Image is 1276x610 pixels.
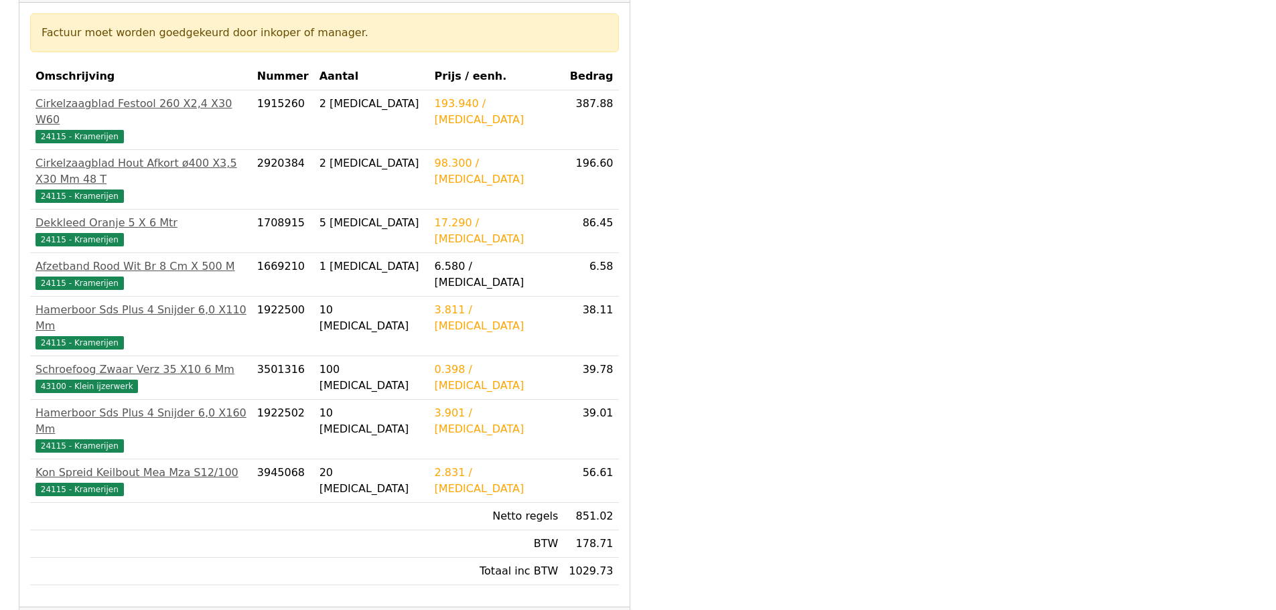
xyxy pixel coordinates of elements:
[36,465,246,497] a: Kon Spreid Keilbout Mea Mza S12/10024115 - Kramerijen
[36,155,246,187] div: Cirkelzaagblad Hout Afkort ø400 X3,5 X30 Mm 48 T
[435,405,559,437] div: 3.901 / [MEDICAL_DATA]
[429,503,564,530] td: Netto regels
[36,233,124,246] span: 24115 - Kramerijen
[36,258,246,291] a: Afzetband Rood Wit Br 8 Cm X 500 M24115 - Kramerijen
[36,130,124,143] span: 24115 - Kramerijen
[320,405,424,437] div: 10 [MEDICAL_DATA]
[435,302,559,334] div: 3.811 / [MEDICAL_DATA]
[252,90,314,150] td: 1915260
[563,63,618,90] th: Bedrag
[320,155,424,171] div: 2 [MEDICAL_DATA]
[563,90,618,150] td: 387.88
[563,297,618,356] td: 38.11
[563,210,618,253] td: 86.45
[36,439,124,453] span: 24115 - Kramerijen
[36,96,246,128] div: Cirkelzaagblad Festool 260 X2,4 X30 W60
[252,297,314,356] td: 1922500
[36,362,246,394] a: Schroefoog Zwaar Verz 35 X10 6 Mm43100 - Klein ijzerwerk
[563,459,618,503] td: 56.61
[30,63,252,90] th: Omschrijving
[36,465,246,481] div: Kon Spreid Keilbout Mea Mza S12/100
[36,189,124,203] span: 24115 - Kramerijen
[252,253,314,297] td: 1669210
[36,277,124,290] span: 24115 - Kramerijen
[435,362,559,394] div: 0.398 / [MEDICAL_DATA]
[435,215,559,247] div: 17.290 / [MEDICAL_DATA]
[36,362,246,378] div: Schroefoog Zwaar Verz 35 X10 6 Mm
[252,400,314,459] td: 1922502
[563,150,618,210] td: 196.60
[36,405,246,453] a: Hamerboor Sds Plus 4 Snijder 6,0 X160 Mm24115 - Kramerijen
[252,459,314,503] td: 3945068
[252,356,314,400] td: 3501316
[36,380,138,393] span: 43100 - Klein ijzerwerk
[320,362,424,394] div: 100 [MEDICAL_DATA]
[429,530,564,558] td: BTW
[435,96,559,128] div: 193.940 / [MEDICAL_DATA]
[252,63,314,90] th: Nummer
[252,150,314,210] td: 2920384
[320,302,424,334] div: 10 [MEDICAL_DATA]
[563,558,618,585] td: 1029.73
[36,215,246,231] div: Dekkleed Oranje 5 X 6 Mtr
[563,356,618,400] td: 39.78
[563,400,618,459] td: 39.01
[563,253,618,297] td: 6.58
[36,302,246,350] a: Hamerboor Sds Plus 4 Snijder 6,0 X110 Mm24115 - Kramerijen
[320,96,424,112] div: 2 [MEDICAL_DATA]
[320,215,424,231] div: 5 [MEDICAL_DATA]
[36,258,246,275] div: Afzetband Rood Wit Br 8 Cm X 500 M
[36,405,246,437] div: Hamerboor Sds Plus 4 Snijder 6,0 X160 Mm
[36,483,124,496] span: 24115 - Kramerijen
[429,558,564,585] td: Totaal inc BTW
[36,215,246,247] a: Dekkleed Oranje 5 X 6 Mtr24115 - Kramerijen
[42,25,608,41] div: Factuur moet worden goedgekeurd door inkoper of manager.
[435,155,559,187] div: 98.300 / [MEDICAL_DATA]
[252,210,314,253] td: 1708915
[435,258,559,291] div: 6.580 / [MEDICAL_DATA]
[314,63,429,90] th: Aantal
[320,465,424,497] div: 20 [MEDICAL_DATA]
[435,465,559,497] div: 2.831 / [MEDICAL_DATA]
[36,155,246,204] a: Cirkelzaagblad Hout Afkort ø400 X3,5 X30 Mm 48 T24115 - Kramerijen
[36,96,246,144] a: Cirkelzaagblad Festool 260 X2,4 X30 W6024115 - Kramerijen
[563,503,618,530] td: 851.02
[320,258,424,275] div: 1 [MEDICAL_DATA]
[36,336,124,350] span: 24115 - Kramerijen
[563,530,618,558] td: 178.71
[36,302,246,334] div: Hamerboor Sds Plus 4 Snijder 6,0 X110 Mm
[429,63,564,90] th: Prijs / eenh.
